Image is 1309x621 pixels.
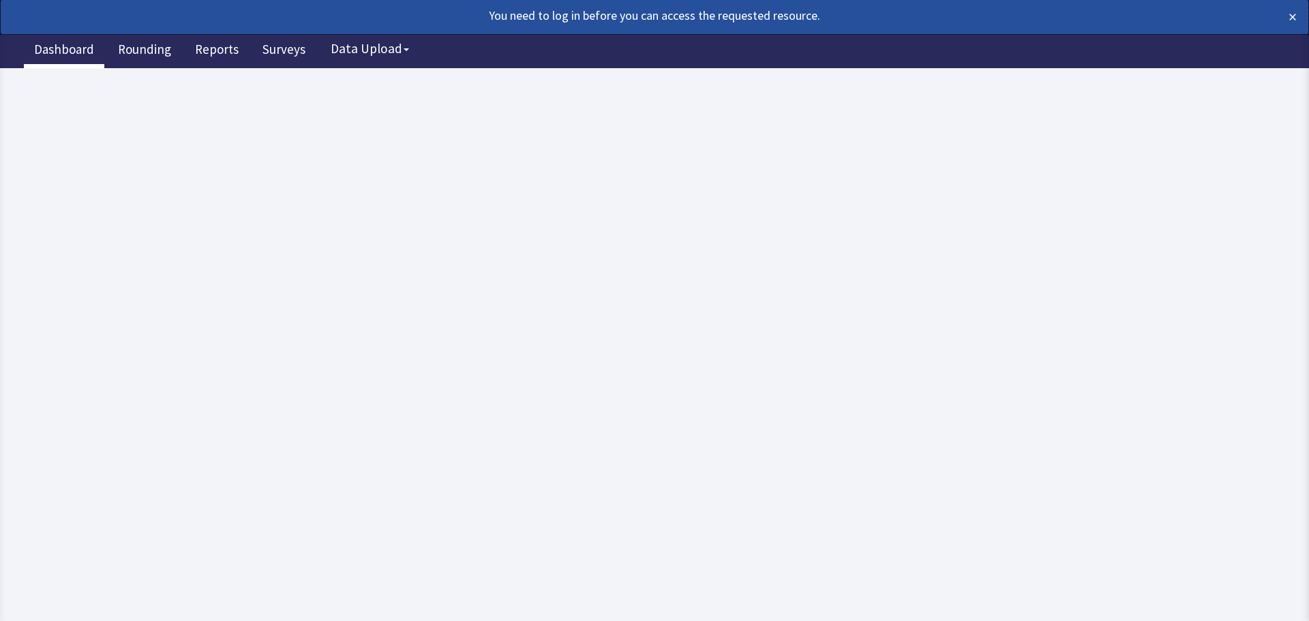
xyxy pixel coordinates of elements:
[1289,6,1297,28] button: ×
[12,6,1169,25] div: You need to log in before you can access the requested resource.
[185,34,249,68] a: Reports
[108,34,181,68] a: Rounding
[322,36,417,61] button: Data Upload
[252,34,316,68] a: Surveys
[24,34,104,68] a: Dashboard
